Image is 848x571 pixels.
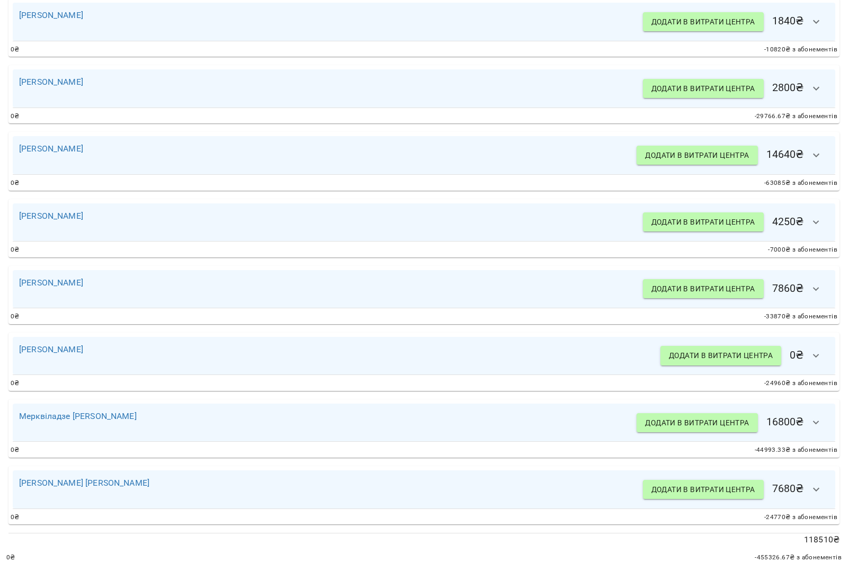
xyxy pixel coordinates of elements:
h6: 7860 ₴ [643,276,829,302]
a: [PERSON_NAME] [19,77,83,87]
h6: 0 ₴ [660,343,829,369]
span: 0 ₴ [11,245,20,255]
a: [PERSON_NAME] [19,10,83,20]
button: Додати в витрати центра [643,212,764,231]
span: -7000 ₴ з абонементів [768,245,837,255]
button: Додати в витрати центра [637,413,757,432]
button: Додати в витрати центра [643,79,764,98]
button: Додати в витрати центра [643,279,764,298]
a: [PERSON_NAME] [19,344,83,354]
span: Додати в витрати центра [651,282,755,295]
a: Мерквіладзе [PERSON_NAME] [19,411,137,421]
span: 0 ₴ [11,44,20,55]
a: [PERSON_NAME] [19,278,83,288]
p: 118510 ₴ [8,533,840,546]
span: -10820 ₴ з абонементів [764,44,837,55]
span: Додати в витрати центра [651,483,755,496]
span: -29766.67 ₴ з абонементів [755,111,837,122]
span: 0 ₴ [6,552,15,563]
h6: 14640 ₴ [637,142,829,168]
span: Додати в витрати центра [669,349,773,362]
span: Додати в витрати центра [651,82,755,95]
button: Додати в витрати центра [660,346,781,365]
span: -455326.67 ₴ з абонементів [755,552,842,563]
button: Додати в витрати центра [643,480,764,499]
span: -33870 ₴ з абонементів [764,311,837,322]
span: -44993.33 ₴ з абонементів [755,445,837,456]
span: 0 ₴ [11,378,20,389]
button: Додати в витрати центра [637,146,757,165]
span: Додати в витрати центра [651,15,755,28]
a: [PERSON_NAME] [19,144,83,154]
h6: 4250 ₴ [643,210,829,235]
span: Додати в витрати центра [651,216,755,228]
button: Додати в витрати центра [643,12,764,31]
span: Додати в витрати центра [645,416,749,429]
span: 0 ₴ [11,445,20,456]
span: -24960 ₴ з абонементів [764,378,837,389]
span: Додати в витрати центра [645,149,749,162]
span: 0 ₴ [11,178,20,189]
h6: 16800 ₴ [637,410,829,435]
h6: 2800 ₴ [643,76,829,101]
span: 0 ₴ [11,512,20,523]
h6: 7680 ₴ [643,477,829,502]
a: [PERSON_NAME] [19,211,83,221]
a: [PERSON_NAME] [PERSON_NAME] [19,478,149,488]
span: 0 ₴ [11,111,20,122]
span: 0 ₴ [11,311,20,322]
span: -63085 ₴ з абонементів [764,178,837,189]
h6: 1840 ₴ [643,9,829,34]
span: -24770 ₴ з абонементів [764,512,837,523]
